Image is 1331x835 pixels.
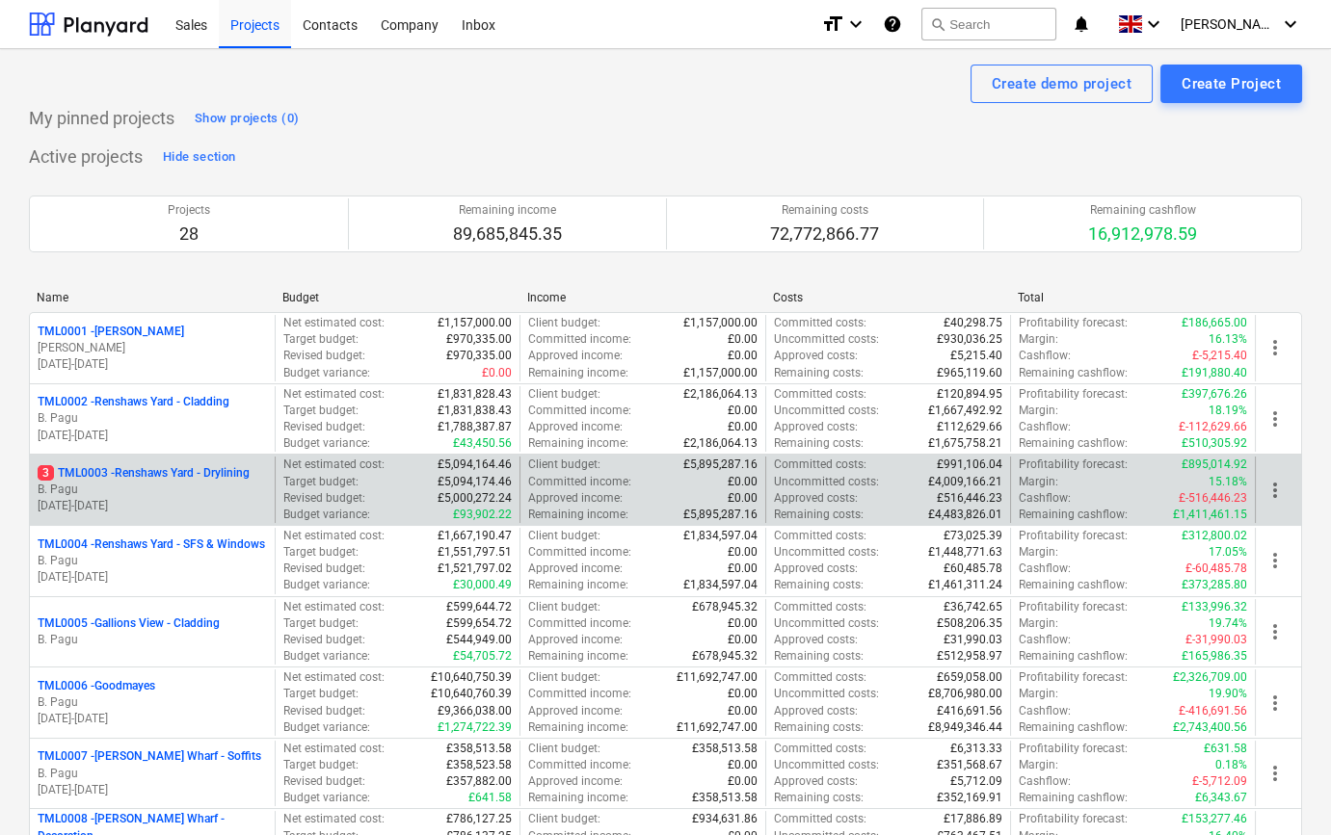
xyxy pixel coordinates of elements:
[1195,790,1247,806] p: £6,343.67
[683,507,758,523] p: £5,895,287.16
[38,766,267,782] p: B. Pagu
[692,790,758,806] p: £358,513.58
[438,419,512,435] p: £1,788,387.87
[1019,669,1128,686] p: Profitability forecast :
[446,773,512,790] p: £357,882.00
[821,13,844,36] i: format_size
[774,686,879,702] p: Uncommitted costs :
[38,678,267,727] div: TML0006 -GoodmayesB. Pagu[DATE]-[DATE]
[283,544,359,561] p: Target budget :
[773,291,1003,304] div: Costs
[1173,507,1247,523] p: £1,411,461.15
[528,757,631,773] p: Committed income :
[1019,686,1058,702] p: Margin :
[1173,669,1247,686] p: £2,326,709.00
[928,686,1002,702] p: £8,706,980.00
[774,331,879,348] p: Uncommitted costs :
[930,16,945,32] span: search
[1019,403,1058,419] p: Margin :
[282,291,513,304] div: Budget
[937,757,1002,773] p: £351,568.67
[1182,435,1247,452] p: £510,305.92
[728,773,758,790] p: £0.00
[453,435,512,452] p: £43,450.56
[29,145,143,169] p: Active projects
[774,669,866,686] p: Committed costs :
[438,703,512,719] p: £9,366,038.00
[728,403,758,419] p: £0.00
[38,465,267,514] div: 3TML0003 -Renshaws Yard - DryliningB. Pagu[DATE]-[DATE]
[1182,528,1247,544] p: £312,800.02
[1179,490,1247,507] p: £-516,446.23
[1019,348,1071,364] p: Cashflow :
[283,419,365,435] p: Revised budget :
[446,331,512,348] p: £970,335.00
[683,315,758,331] p: £1,157,000.00
[1142,13,1165,36] i: keyboard_arrow_down
[1088,202,1197,219] p: Remaining cashflow
[774,403,879,419] p: Uncommitted costs :
[528,648,628,665] p: Remaining income :
[283,403,359,419] p: Target budget :
[528,435,628,452] p: Remaining income :
[38,711,267,727] p: [DATE] - [DATE]
[774,490,858,507] p: Approved costs :
[1019,632,1071,648] p: Cashflow :
[38,394,267,443] div: TML0002 -Renshaws Yard - CladdingB. Pagu[DATE]-[DATE]
[1019,386,1128,403] p: Profitability forecast :
[937,386,1002,403] p: £120,894.95
[1019,757,1058,773] p: Margin :
[683,365,758,381] p: £1,157,000.00
[928,403,1002,419] p: £1,667,492.92
[774,348,858,364] p: Approved costs :
[770,222,879,246] p: 72,772,866.77
[1182,386,1247,403] p: £397,676.26
[950,348,1002,364] p: £5,215.40
[774,561,858,577] p: Approved costs :
[446,348,512,364] p: £970,335.00
[283,703,365,719] p: Revised budget :
[1088,222,1197,246] p: 16,912,978.59
[774,544,879,561] p: Uncommitted costs :
[283,741,385,757] p: Net estimated cost :
[677,669,758,686] p: £11,692,747.00
[728,686,758,702] p: £0.00
[438,457,512,473] p: £5,094,164.46
[1264,549,1287,572] span: more_vert
[774,741,866,757] p: Committed costs :
[283,457,385,473] p: Net estimated cost :
[937,669,1002,686] p: £659,058.00
[528,348,623,364] p: Approved income :
[1160,65,1302,103] button: Create Project
[1185,561,1247,577] p: £-60,485.78
[728,419,758,435] p: £0.00
[937,490,1002,507] p: £516,446.23
[944,632,1002,648] p: £31,990.03
[446,757,512,773] p: £358,523.58
[283,315,385,331] p: Net estimated cost :
[163,146,235,169] div: Hide section
[438,386,512,403] p: £1,831,828.43
[38,498,267,514] p: [DATE] - [DATE]
[38,394,229,410] p: TML0002 - Renshaws Yard - Cladding
[683,457,758,473] p: £5,895,287.16
[38,782,267,798] p: [DATE] - [DATE]
[38,324,267,373] div: TML0001 -[PERSON_NAME][PERSON_NAME][DATE]-[DATE]
[774,648,864,665] p: Remaining costs :
[528,474,631,490] p: Committed income :
[528,419,623,435] p: Approved income :
[1179,703,1247,719] p: £-416,691.56
[928,577,1002,593] p: £1,461,311.24
[774,615,879,632] p: Uncommitted costs :
[453,222,562,246] p: 89,685,845.35
[438,561,512,577] p: £1,521,797.02
[438,315,512,331] p: £1,157,000.00
[692,741,758,757] p: £358,513.58
[1192,348,1247,364] p: £-5,215.40
[928,507,1002,523] p: £4,483,826.01
[283,599,385,615] p: Net estimated cost :
[38,536,267,586] div: TML0004 -Renshaws Yard - SFS & WindowsB. Pagu[DATE]-[DATE]
[528,457,600,473] p: Client budget :
[38,569,267,586] p: [DATE] - [DATE]
[195,108,299,130] div: Show projects (0)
